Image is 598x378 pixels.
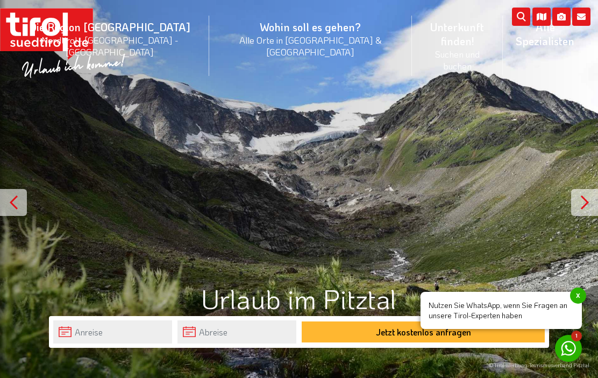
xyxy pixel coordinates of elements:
[571,331,582,341] span: 1
[222,34,399,58] small: Alle Orte in [GEOGRAPHIC_DATA] & [GEOGRAPHIC_DATA]
[53,320,172,344] input: Anreise
[412,8,503,83] a: Unterkunft finden!Suchen und buchen
[572,8,590,26] i: Kontakt
[49,284,549,313] h1: Urlaub im Pitztal
[177,320,296,344] input: Abreise
[302,321,545,342] button: Jetzt kostenlos anfragen
[503,8,587,60] a: Alle Spezialisten
[425,48,490,72] small: Suchen und buchen
[421,292,582,329] span: Nutzen Sie WhatsApp, wenn Sie Fragen an unsere Tirol-Experten haben
[24,34,196,58] small: Nordtirol - [GEOGRAPHIC_DATA] - [GEOGRAPHIC_DATA]
[555,335,582,362] a: 1 Nutzen Sie WhatsApp, wenn Sie Fragen an unsere Tirol-Experten habenx
[552,8,571,26] i: Fotogalerie
[532,8,551,26] i: Karte öffnen
[209,8,412,69] a: Wohin soll es gehen?Alle Orte in [GEOGRAPHIC_DATA] & [GEOGRAPHIC_DATA]
[570,288,586,304] span: x
[11,8,209,69] a: Die Region [GEOGRAPHIC_DATA]Nordtirol - [GEOGRAPHIC_DATA] - [GEOGRAPHIC_DATA]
